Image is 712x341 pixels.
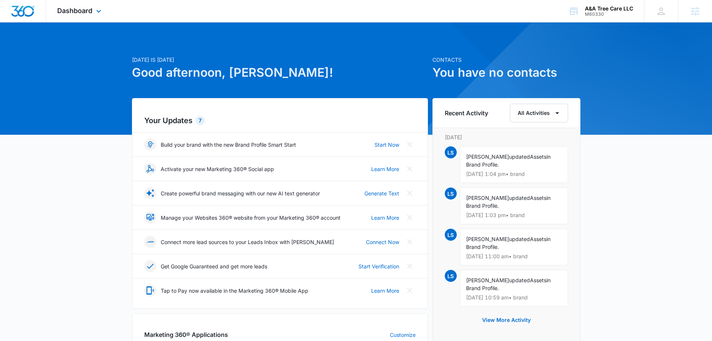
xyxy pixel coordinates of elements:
p: Activate your new Marketing 360® Social app [161,165,274,173]
p: Get Google Guaranteed and get more leads [161,262,267,270]
p: Manage your Websites 360® website from your Marketing 360® account [161,214,340,222]
p: [DATE] 1:03 pm • brand [466,213,562,218]
span: updated [509,195,530,201]
span: Dashboard [57,7,92,15]
a: Start Verification [358,262,399,270]
span: updated [509,277,530,283]
p: [DATE] is [DATE] [132,56,428,64]
button: Close [404,163,416,175]
button: All Activities [510,104,568,122]
h2: Your Updates [144,115,416,126]
span: [PERSON_NAME] [466,153,509,160]
p: Contacts [432,56,580,64]
a: Start Now [375,141,399,149]
span: LS [445,270,457,282]
p: [DATE] 1:04 pm • brand [466,171,562,177]
span: [PERSON_NAME] [466,277,509,283]
button: Close [404,138,416,150]
button: Close [404,260,416,272]
a: Generate Text [364,189,399,197]
h1: Good afternoon, [PERSON_NAME]! [132,64,428,82]
a: Learn More [371,287,399,295]
span: Assets [530,277,546,283]
div: account id [585,12,633,17]
p: [DATE] 10:59 am • brand [466,295,562,300]
h2: Marketing 360® Applications [144,330,228,339]
p: Connect more lead sources to your Leads Inbox with [PERSON_NAME] [161,238,334,246]
div: account name [585,6,633,12]
button: View More Activity [475,311,538,329]
a: Connect Now [366,238,399,246]
button: Close [404,284,416,296]
span: Assets [530,153,546,160]
a: Customize [390,331,416,339]
span: LS [445,229,457,241]
span: [PERSON_NAME] [466,195,509,201]
button: Close [404,187,416,199]
span: [PERSON_NAME] [466,236,509,242]
span: updated [509,153,530,160]
a: Learn More [371,214,399,222]
span: Assets [530,236,546,242]
a: Learn More [371,165,399,173]
span: LS [445,146,457,158]
span: Assets [530,195,546,201]
p: Build your brand with the new Brand Profile Smart Start [161,141,296,149]
p: Tap to Pay now available in the Marketing 360® Mobile App [161,287,308,295]
p: [DATE] [445,133,568,141]
div: 7 [195,116,205,125]
span: LS [445,188,457,200]
button: Close [404,211,416,223]
button: Close [404,236,416,248]
h1: You have no contacts [432,64,580,82]
p: [DATE] 11:00 am • brand [466,254,562,259]
span: updated [509,236,530,242]
p: Create powerful brand messaging with our new AI text generator [161,189,320,197]
h6: Recent Activity [445,109,488,118]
